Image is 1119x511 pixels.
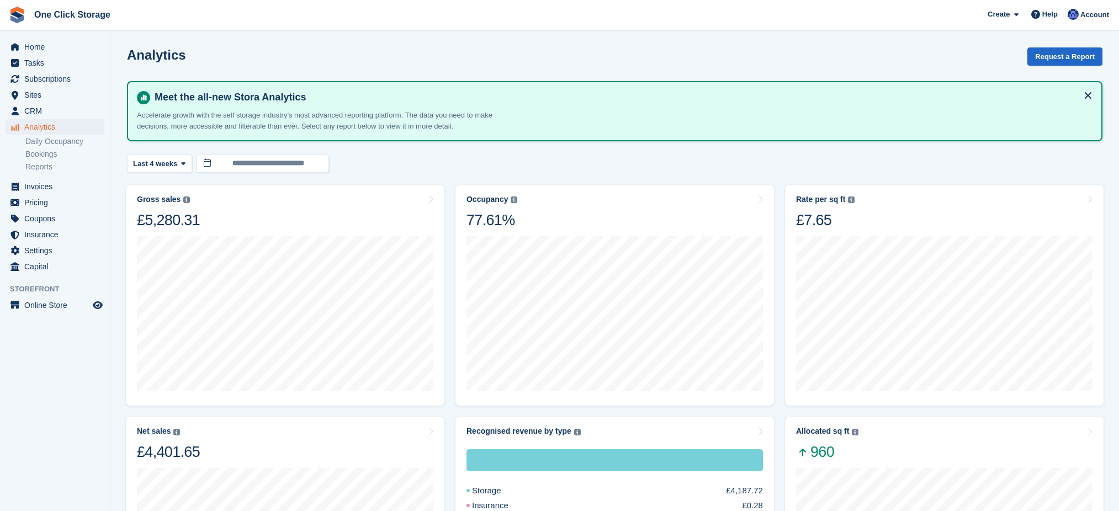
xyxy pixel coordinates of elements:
[91,299,104,312] a: Preview store
[30,6,115,24] a: One Click Storage
[511,196,517,203] img: icon-info-grey-7440780725fd019a000dd9b08b2336e03edf1995a4989e88bcd33f0948082b44.svg
[25,162,104,172] a: Reports
[6,119,104,135] a: menu
[574,429,581,435] img: icon-info-grey-7440780725fd019a000dd9b08b2336e03edf1995a4989e88bcd33f0948082b44.svg
[6,297,104,313] a: menu
[25,149,104,159] a: Bookings
[24,87,91,103] span: Sites
[6,227,104,242] a: menu
[173,429,180,435] img: icon-info-grey-7440780725fd019a000dd9b08b2336e03edf1995a4989e88bcd33f0948082b44.svg
[1027,47,1102,66] button: Request a Report
[6,211,104,226] a: menu
[24,103,91,119] span: CRM
[24,211,91,226] span: Coupons
[6,103,104,119] a: menu
[137,443,200,461] div: £4,401.65
[796,443,858,461] span: 960
[6,71,104,87] a: menu
[24,55,91,71] span: Tasks
[6,179,104,194] a: menu
[1042,9,1058,20] span: Help
[24,39,91,55] span: Home
[24,243,91,258] span: Settings
[24,71,91,87] span: Subscriptions
[1080,9,1109,20] span: Account
[150,91,1093,104] h4: Meet the all-new Stora Analytics
[988,9,1010,20] span: Create
[852,429,858,435] img: icon-info-grey-7440780725fd019a000dd9b08b2336e03edf1995a4989e88bcd33f0948082b44.svg
[6,243,104,258] a: menu
[137,110,523,131] p: Accelerate growth with the self storage industry's most advanced reporting platform. The data you...
[6,87,104,103] a: menu
[796,195,845,204] div: Rate per sq ft
[10,284,110,295] span: Storefront
[24,259,91,274] span: Capital
[9,7,25,23] img: stora-icon-8386f47178a22dfd0bd8f6a31ec36ba5ce8667c1dd55bd0f319d3a0aa187defe.svg
[466,449,763,471] div: Storage
[466,485,528,497] div: Storage
[796,427,849,436] div: Allocated sq ft
[25,136,104,147] a: Daily Occupancy
[726,485,763,497] div: £4,187.72
[6,39,104,55] a: menu
[133,158,177,169] span: Last 4 weeks
[183,196,190,203] img: icon-info-grey-7440780725fd019a000dd9b08b2336e03edf1995a4989e88bcd33f0948082b44.svg
[127,47,186,62] h2: Analytics
[6,259,104,274] a: menu
[24,297,91,313] span: Online Store
[137,195,181,204] div: Gross sales
[1068,9,1079,20] img: Thomas
[6,55,104,71] a: menu
[24,119,91,135] span: Analytics
[796,211,855,230] div: £7.65
[466,195,508,204] div: Occupancy
[127,155,192,173] button: Last 4 weeks
[466,427,571,436] div: Recognised revenue by type
[24,227,91,242] span: Insurance
[137,427,171,436] div: Net sales
[848,196,855,203] img: icon-info-grey-7440780725fd019a000dd9b08b2336e03edf1995a4989e88bcd33f0948082b44.svg
[137,211,200,230] div: £5,280.31
[24,195,91,210] span: Pricing
[24,179,91,194] span: Invoices
[466,211,517,230] div: 77.61%
[6,195,104,210] a: menu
